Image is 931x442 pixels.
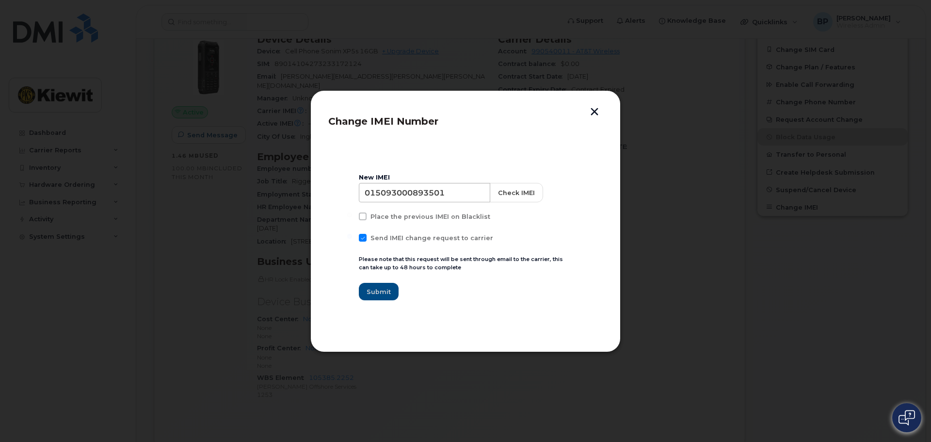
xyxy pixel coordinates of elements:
div: New IMEI [359,174,572,181]
span: Submit [367,287,391,296]
input: Send IMEI change request to carrier [347,234,352,239]
small: Please note that this request will be sent through email to the carrier, this can take up to 48 h... [359,256,563,271]
span: Change IMEI Number [328,115,438,127]
span: Send IMEI change request to carrier [370,234,493,242]
button: Submit [359,283,399,300]
img: Open chat [899,410,915,426]
span: Place the previous IMEI on Blacklist [370,213,490,220]
input: Place the previous IMEI on Blacklist [347,213,352,217]
button: Check IMEI [490,183,543,202]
